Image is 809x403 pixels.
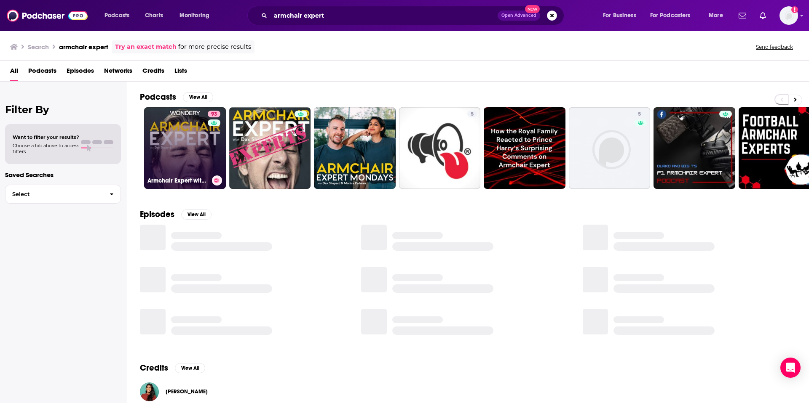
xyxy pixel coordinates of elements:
[145,10,163,21] span: Charts
[140,92,213,102] a: PodcastsView All
[791,6,798,13] svg: Add a profile image
[181,209,212,220] button: View All
[645,9,703,22] button: open menu
[10,64,18,81] a: All
[501,13,536,18] span: Open Advanced
[140,363,168,373] h2: Credits
[638,110,641,119] span: 5
[753,43,796,50] button: Send feedback
[140,209,174,220] h2: Episodes
[166,388,208,395] span: [PERSON_NAME]
[178,42,251,52] span: for more precise results
[780,358,801,378] div: Open Intercom Messenger
[525,5,540,13] span: New
[140,382,159,401] img: Monica Padman
[183,92,213,102] button: View All
[756,8,769,23] a: Show notifications dropdown
[174,64,187,81] a: Lists
[498,11,540,21] button: Open AdvancedNew
[5,103,121,116] h2: Filter By
[140,363,205,373] a: CreditsView All
[597,9,647,22] button: open menu
[59,43,108,51] h3: armchair expert
[467,111,477,117] a: 5
[175,363,205,373] button: View All
[179,10,209,21] span: Monitoring
[399,107,481,189] a: 5
[211,110,217,119] span: 93
[140,92,176,102] h2: Podcasts
[635,111,644,117] a: 5
[28,64,56,81] a: Podcasts
[5,171,121,179] p: Saved Searches
[13,134,79,140] span: Want to filter your results?
[13,143,79,154] span: Choose a tab above to access filters.
[5,185,121,204] button: Select
[780,6,798,25] img: User Profile
[709,10,723,21] span: More
[471,110,474,119] span: 5
[174,9,220,22] button: open menu
[28,43,49,51] h3: Search
[140,209,212,220] a: EpisodesView All
[569,107,651,189] a: 5
[147,177,209,184] h3: Armchair Expert with [PERSON_NAME]
[104,10,129,21] span: Podcasts
[735,8,750,23] a: Show notifications dropdown
[603,10,636,21] span: For Business
[139,9,168,22] a: Charts
[142,64,164,81] a: Credits
[5,191,103,197] span: Select
[208,111,220,117] a: 93
[144,107,226,189] a: 93Armchair Expert with [PERSON_NAME]
[104,64,132,81] a: Networks
[650,10,691,21] span: For Podcasters
[780,6,798,25] button: Show profile menu
[115,42,177,52] a: Try an exact match
[255,6,572,25] div: Search podcasts, credits, & more...
[780,6,798,25] span: Logged in as rowan.sullivan
[271,9,498,22] input: Search podcasts, credits, & more...
[703,9,734,22] button: open menu
[166,388,208,395] a: Monica Padman
[7,8,88,24] img: Podchaser - Follow, Share and Rate Podcasts
[99,9,140,22] button: open menu
[67,64,94,81] a: Episodes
